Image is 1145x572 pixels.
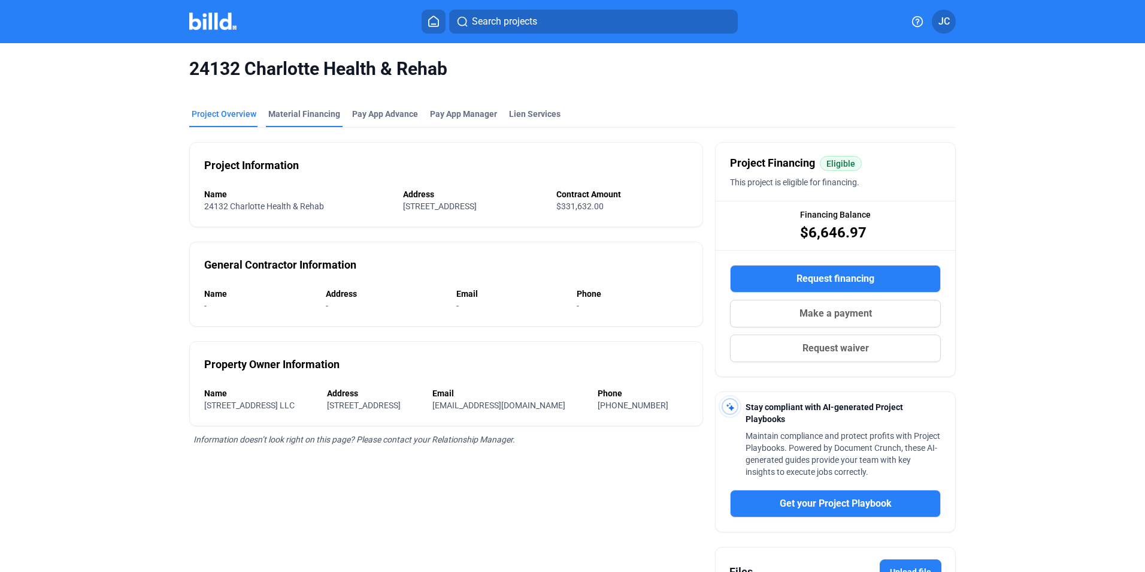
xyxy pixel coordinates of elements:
[820,156,862,171] mat-chip: Eligible
[432,401,565,410] span: [EMAIL_ADDRESS][DOMAIN_NAME]
[780,496,892,511] span: Get your Project Playbook
[403,188,544,200] div: Address
[730,300,941,327] button: Make a payment
[432,387,586,399] div: Email
[204,301,207,311] span: -
[509,108,561,120] div: Lien Services
[326,288,444,300] div: Address
[456,288,565,300] div: Email
[204,201,324,211] span: 24132 Charlotte Health & Rehab
[192,108,256,120] div: Project Overview
[598,387,689,399] div: Phone
[430,108,497,120] span: Pay App Manager
[189,13,237,30] img: Billd Company Logo
[598,401,668,410] span: [PHONE_NUMBER]
[204,157,299,174] div: Project Information
[326,301,328,311] span: -
[577,301,579,311] span: -
[800,223,867,242] span: $6,646.97
[189,58,956,80] span: 24132 Charlotte Health & Rehab
[268,108,340,120] div: Material Financing
[796,272,874,286] span: Request financing
[472,14,537,29] span: Search projects
[577,288,688,300] div: Phone
[932,10,956,34] button: JC
[327,401,401,410] span: [STREET_ADDRESS]
[556,188,688,200] div: Contract Amount
[938,14,950,29] span: JC
[746,402,903,424] span: Stay compliant with AI-generated Project Playbooks
[403,201,477,211] span: [STREET_ADDRESS]
[204,401,295,410] span: [STREET_ADDRESS] LLC
[730,177,859,187] span: This project is eligible for financing.
[352,108,418,120] div: Pay App Advance
[799,306,872,321] span: Make a payment
[193,435,515,444] span: Information doesn’t look right on this page? Please contact your Relationship Manager.
[730,265,941,293] button: Request financing
[449,10,738,34] button: Search projects
[204,387,315,399] div: Name
[730,490,941,517] button: Get your Project Playbook
[456,301,459,311] span: -
[730,335,941,362] button: Request waiver
[204,356,340,373] div: Property Owner Information
[204,257,356,273] div: General Contractor Information
[800,209,871,221] span: Financing Balance
[204,288,314,300] div: Name
[730,155,815,171] span: Project Financing
[327,387,421,399] div: Address
[556,201,604,211] span: $331,632.00
[746,431,940,477] span: Maintain compliance and protect profits with Project Playbooks. Powered by Document Crunch, these...
[204,188,391,200] div: Name
[802,341,869,356] span: Request waiver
